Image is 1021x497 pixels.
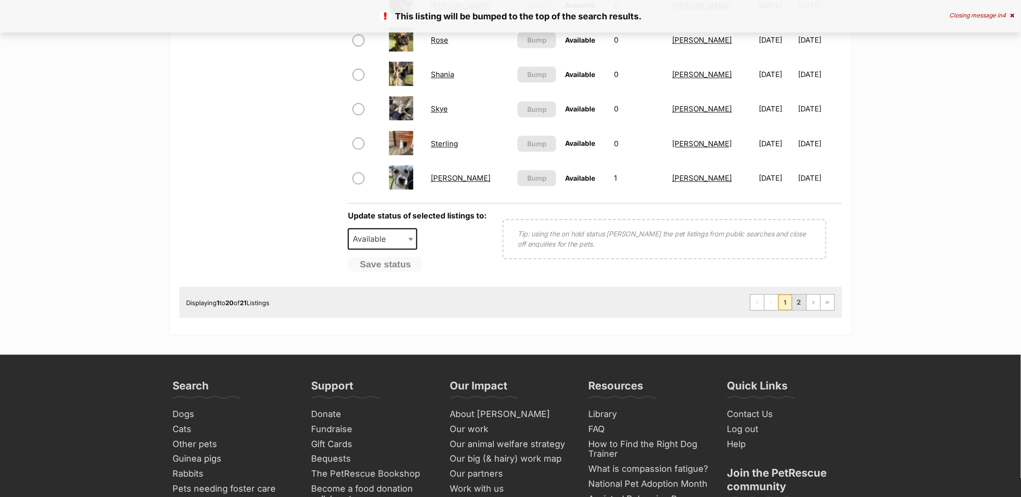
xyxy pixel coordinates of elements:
[518,32,557,48] button: Bump
[765,295,778,310] span: Previous page
[610,161,667,195] td: 1
[779,295,792,310] span: Page 1
[755,161,798,195] td: [DATE]
[799,92,841,125] td: [DATE]
[727,379,788,398] h3: Quick Links
[755,127,798,160] td: [DATE]
[446,451,575,466] a: Our big (& hairy) work map
[187,299,270,307] span: Displaying to of Listings
[308,407,437,422] a: Donate
[585,422,714,437] a: FAQ
[673,173,732,183] a: [PERSON_NAME]
[585,477,714,492] a: National Pet Adoption Month
[950,12,1015,19] div: Closing message in
[446,466,575,481] a: Our partners
[450,379,508,398] h3: Our Impact
[565,36,595,44] span: Available
[673,104,732,113] a: [PERSON_NAME]
[527,69,547,79] span: Bump
[565,70,595,78] span: Available
[446,407,575,422] a: About [PERSON_NAME]
[431,173,490,183] a: [PERSON_NAME]
[585,462,714,477] a: What is compassion fatigue?
[349,232,395,246] span: Available
[527,139,547,149] span: Bump
[585,407,714,422] a: Library
[431,35,448,45] a: Rose
[518,170,557,186] button: Bump
[518,136,557,152] button: Bump
[610,92,667,125] td: 0
[807,295,820,310] a: Next page
[1003,12,1006,19] span: 4
[518,229,811,249] p: Tip: using the on hold status [PERSON_NAME] the pet listings from public searches and close off e...
[755,58,798,91] td: [DATE]
[226,299,234,307] strong: 20
[308,451,437,466] a: Bequests
[10,10,1011,23] p: This listing will be bumped to the top of the search results.
[446,481,575,497] a: Work with us
[610,23,667,57] td: 0
[527,104,547,114] span: Bump
[169,437,298,452] a: Other pets
[821,295,834,310] a: Last page
[723,437,852,452] a: Help
[446,437,575,452] a: Our animal welfare strategy
[308,437,437,452] a: Gift Cards
[610,127,667,160] td: 0
[565,139,595,147] span: Available
[723,422,852,437] a: Log out
[308,422,437,437] a: Fundraise
[755,23,798,57] td: [DATE]
[431,104,448,113] a: Skye
[312,379,354,398] h3: Support
[169,422,298,437] a: Cats
[755,92,798,125] td: [DATE]
[673,35,732,45] a: [PERSON_NAME]
[673,70,732,79] a: [PERSON_NAME]
[518,101,557,117] button: Bump
[793,295,806,310] a: Page 2
[217,299,220,307] strong: 1
[799,58,841,91] td: [DATE]
[723,407,852,422] a: Contact Us
[446,422,575,437] a: Our work
[348,211,487,220] label: Update status of selected listings to:
[431,139,458,148] a: Sterling
[751,295,764,310] span: First page
[799,127,841,160] td: [DATE]
[308,466,437,481] a: The PetRescue Bookshop
[240,299,247,307] strong: 21
[348,228,418,249] span: Available
[431,70,454,79] a: Shania
[589,379,644,398] h3: Resources
[169,451,298,466] a: Guinea pigs
[527,173,547,183] span: Bump
[750,294,835,311] nav: Pagination
[348,257,424,272] button: Save status
[169,466,298,481] a: Rabbits
[565,105,595,113] span: Available
[169,407,298,422] a: Dogs
[610,58,667,91] td: 0
[799,161,841,195] td: [DATE]
[173,379,209,398] h3: Search
[565,174,595,182] span: Available
[673,139,732,148] a: [PERSON_NAME]
[799,23,841,57] td: [DATE]
[585,437,714,462] a: How to Find the Right Dog Trainer
[518,66,557,82] button: Bump
[527,35,547,45] span: Bump
[169,481,298,497] a: Pets needing foster care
